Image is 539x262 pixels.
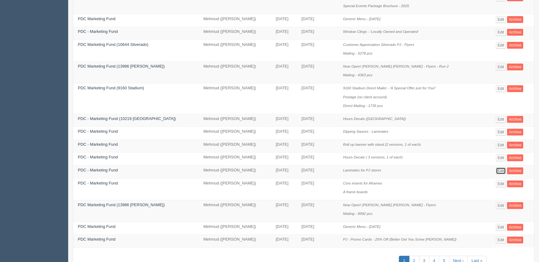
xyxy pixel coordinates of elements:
[297,140,338,153] td: [DATE]
[496,224,506,231] a: Edit
[496,237,506,243] a: Edit
[507,202,523,209] a: Archive
[507,237,523,243] a: Archive
[343,42,414,47] i: Customer Appreciation Silverado PJ - Flyers
[343,4,409,8] i: Special Events Package Brochure - 2025
[78,202,165,207] a: PDC Marketing Fund (13986 [PERSON_NAME])
[507,116,523,123] a: Archive
[507,85,523,92] a: Archive
[496,16,506,23] a: Edit
[271,27,297,40] td: [DATE]
[271,222,297,235] td: [DATE]
[496,42,506,49] a: Edit
[343,117,406,121] i: Hours Decals ([GEOGRAPHIC_DATA])
[199,235,271,248] td: Mehmud ([PERSON_NAME])
[297,114,338,127] td: [DATE]
[343,17,381,21] i: Generic Menu - [DATE]
[297,222,338,235] td: [DATE]
[343,104,383,108] i: Direct Mailing - 1735 pcs
[507,180,523,187] a: Archive
[199,40,271,61] td: Mehmud ([PERSON_NAME])
[297,83,338,114] td: [DATE]
[507,154,523,161] a: Archive
[343,237,457,241] i: PJ - Promo Cards - 25% Off (Better Get You Some [PERSON_NAME])
[507,167,523,174] a: Archive
[199,200,271,222] td: Mehmud ([PERSON_NAME])
[297,235,338,248] td: [DATE]
[496,167,506,174] a: Edit
[297,178,338,200] td: [DATE]
[78,42,148,47] a: PDC Marketing Fund (10644 Silverado)
[507,224,523,231] a: Archive
[507,29,523,36] a: Archive
[78,142,118,147] a: PDC - Marketing Fund
[78,224,115,229] a: PDC Marketing Fund
[199,127,271,140] td: Mehmud ([PERSON_NAME])
[496,85,506,92] a: Edit
[343,64,449,68] i: Now Open! [PERSON_NAME] [PERSON_NAME] - Flyers - Run 2
[507,42,523,49] a: Archive
[199,83,271,114] td: Mehmud ([PERSON_NAME])
[507,16,523,23] a: Archive
[199,114,271,127] td: Mehmud ([PERSON_NAME])
[343,73,373,77] i: Mailing - 4363 pcs
[78,129,118,134] a: PDC - Marketing Fund
[343,211,373,215] i: Mailing - 8992 pcs
[199,165,271,178] td: Mehmud ([PERSON_NAME])
[343,142,421,146] i: Roll up banner with stand (2 versions, 1 of each)
[199,61,271,83] td: Mehmud ([PERSON_NAME])
[343,181,382,185] i: Coro inserts for Aframes
[78,29,118,34] a: PDC - Marketing Fund
[343,155,403,159] i: Hours Decals ( 3 versions, 1 of each)
[199,178,271,200] td: Mehmud ([PERSON_NAME])
[78,237,115,242] a: PDC Marketing Fund
[496,64,506,70] a: Edit
[496,180,506,187] a: Edit
[343,129,388,133] i: Dipping Sauces - Laminates
[199,153,271,166] td: Mehmud ([PERSON_NAME])
[199,27,271,40] td: Mehmud ([PERSON_NAME])
[507,64,523,70] a: Archive
[297,61,338,83] td: [DATE]
[271,153,297,166] td: [DATE]
[271,114,297,127] td: [DATE]
[297,200,338,222] td: [DATE]
[271,14,297,27] td: [DATE]
[78,168,118,172] a: PDC - Marketing Fund
[297,40,338,61] td: [DATE]
[343,168,381,172] i: Laminates for PJ stores
[496,142,506,149] a: Edit
[78,116,176,121] a: PDC - Marketing Fund (10219 [GEOGRAPHIC_DATA])
[496,129,506,135] a: Edit
[78,64,165,69] a: PDC Marketing Fund (13986 [PERSON_NAME])
[199,14,271,27] td: Mehmud ([PERSON_NAME])
[343,29,418,33] i: Window Clings - 'Locally Owned and Operated'
[271,40,297,61] td: [DATE]
[507,129,523,135] a: Archive
[297,27,338,40] td: [DATE]
[507,142,523,149] a: Archive
[271,140,297,153] td: [DATE]
[271,165,297,178] td: [DATE]
[78,155,118,159] a: PDC - Marketing Fund
[271,200,297,222] td: [DATE]
[343,203,436,207] i: Now Open! [PERSON_NAME] [PERSON_NAME] - Flyers
[496,154,506,161] a: Edit
[297,14,338,27] td: [DATE]
[496,202,506,209] a: Edit
[271,127,297,140] td: [DATE]
[271,178,297,200] td: [DATE]
[271,235,297,248] td: [DATE]
[343,224,381,229] i: Generic Menu - [DATE]
[496,29,506,36] a: Edit
[343,86,436,90] i: 9160 Stadium Direct Mailer - 'A Special Offer just for You!'
[496,116,506,123] a: Edit
[343,190,368,194] i: A frame boards
[297,153,338,166] td: [DATE]
[297,127,338,140] td: [DATE]
[78,86,144,90] a: PDC Marketing Fund (9160 Stadium)
[199,140,271,153] td: Mehmud ([PERSON_NAME])
[297,165,338,178] td: [DATE]
[271,83,297,114] td: [DATE]
[78,181,118,185] a: PDC - Marketing Fund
